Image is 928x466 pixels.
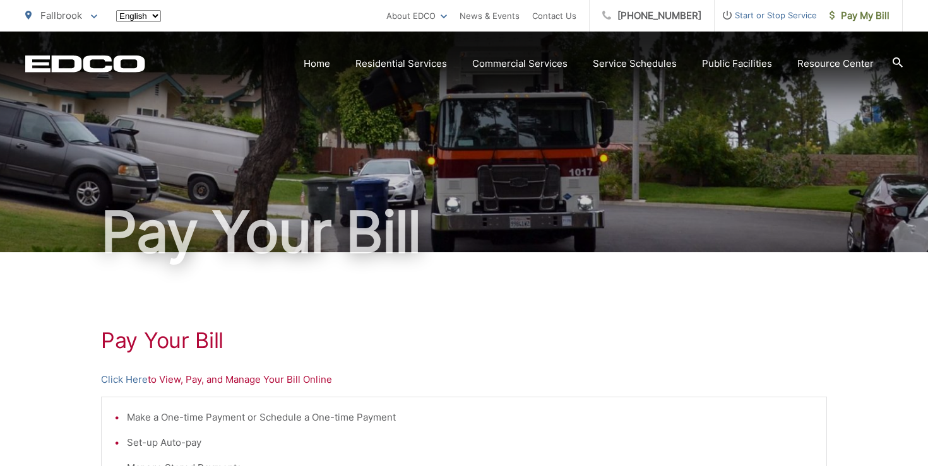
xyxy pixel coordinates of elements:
[386,8,447,23] a: About EDCO
[702,56,772,71] a: Public Facilities
[304,56,330,71] a: Home
[593,56,677,71] a: Service Schedules
[127,410,814,425] li: Make a One-time Payment or Schedule a One-time Payment
[127,435,814,450] li: Set-up Auto-pay
[830,8,889,23] span: Pay My Bill
[472,56,568,71] a: Commercial Services
[40,9,82,21] span: Fallbrook
[532,8,576,23] a: Contact Us
[101,328,827,353] h1: Pay Your Bill
[101,372,148,387] a: Click Here
[25,55,145,73] a: EDCD logo. Return to the homepage.
[797,56,874,71] a: Resource Center
[101,372,827,387] p: to View, Pay, and Manage Your Bill Online
[116,10,161,22] select: Select a language
[460,8,520,23] a: News & Events
[25,201,903,264] h1: Pay Your Bill
[355,56,447,71] a: Residential Services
